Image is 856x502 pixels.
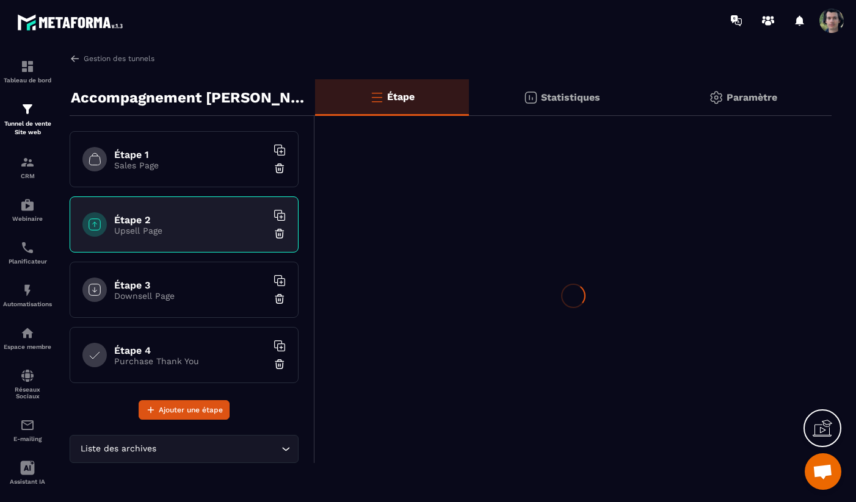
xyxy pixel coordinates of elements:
[3,77,52,84] p: Tableau de bord
[3,409,52,451] a: emailemailE-mailing
[70,53,154,64] a: Gestion des tunnels
[114,291,267,301] p: Downsell Page
[274,162,286,174] img: trash
[20,326,35,340] img: automations
[3,120,52,137] p: Tunnel de vente Site web
[523,90,538,105] img: stats.20deebd0.svg
[114,356,267,366] p: Purchase Thank You
[114,279,267,291] h6: Étape 3
[159,404,223,416] span: Ajouter une étape
[3,301,52,307] p: Automatisations
[20,155,35,170] img: formation
[3,258,52,265] p: Planificateur
[274,228,286,240] img: trash
[114,345,267,356] h6: Étape 4
[3,146,52,188] a: formationformationCRM
[3,317,52,359] a: automationsautomationsEspace membre
[17,11,127,34] img: logo
[3,478,52,485] p: Assistant IA
[541,91,600,103] p: Statistiques
[805,453,841,490] div: Ouvrir le chat
[3,93,52,146] a: formationformationTunnel de vente Site web
[274,358,286,370] img: trash
[114,226,267,235] p: Upsell Page
[20,240,35,255] img: scheduler
[78,442,159,456] span: Liste des archives
[3,436,52,442] p: E-mailing
[387,91,415,102] p: Étape
[3,173,52,179] p: CRM
[3,50,52,93] a: formationformationTableau de bord
[20,198,35,212] img: automations
[71,85,306,110] p: Accompagnement [PERSON_NAME]
[114,214,267,226] h6: Étape 2
[159,442,278,456] input: Search for option
[114,160,267,170] p: Sales Page
[3,343,52,350] p: Espace membre
[3,274,52,317] a: automationsautomationsAutomatisations
[369,90,384,104] img: bars-o.4a397970.svg
[3,451,52,494] a: Assistant IA
[3,231,52,274] a: schedulerschedulerPlanificateur
[20,102,35,117] img: formation
[139,400,230,420] button: Ajouter une étape
[709,90,724,105] img: setting-gr.5f69749f.svg
[274,293,286,305] img: trash
[3,188,52,231] a: automationsautomationsWebinaire
[20,283,35,298] img: automations
[3,359,52,409] a: social-networksocial-networkRéseaux Sociaux
[70,435,299,463] div: Search for option
[20,368,35,383] img: social-network
[114,149,267,160] h6: Étape 1
[70,53,81,64] img: arrow
[727,91,777,103] p: Paramètre
[3,215,52,222] p: Webinaire
[3,386,52,400] p: Réseaux Sociaux
[20,59,35,74] img: formation
[20,418,35,432] img: email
